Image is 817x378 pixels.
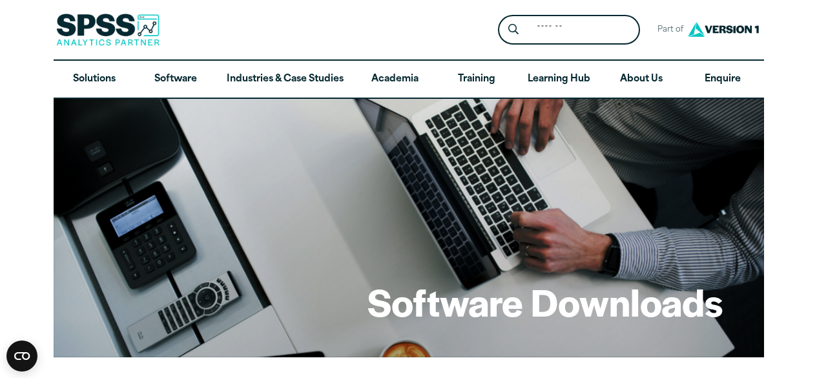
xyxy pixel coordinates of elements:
svg: Search magnifying glass icon [508,24,519,35]
form: Site Header Search Form [498,15,640,45]
a: Academia [354,61,435,98]
img: Version1 Logo [685,17,762,41]
img: SPSS Analytics Partner [56,14,160,46]
a: Training [435,61,517,98]
a: Enquire [682,61,763,98]
a: Software [135,61,216,98]
nav: Desktop version of site main menu [54,61,764,98]
a: Industries & Case Studies [216,61,354,98]
span: Part of [650,21,685,39]
button: Search magnifying glass icon [501,18,525,42]
a: About Us [601,61,682,98]
h1: Software Downloads [367,277,723,327]
button: Open CMP widget [6,341,37,372]
a: Solutions [54,61,135,98]
a: Learning Hub [517,61,601,98]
